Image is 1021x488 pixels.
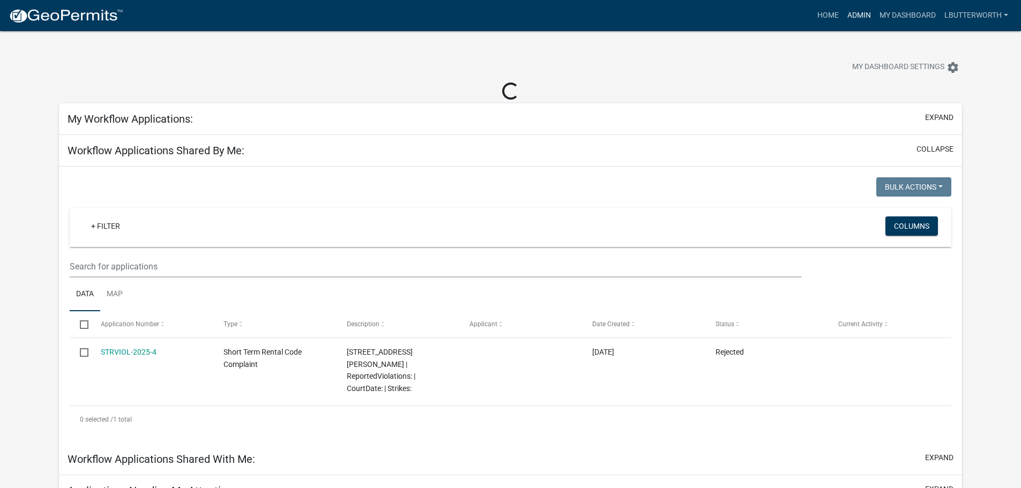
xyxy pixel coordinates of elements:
h5: My Workflow Applications: [68,112,193,125]
datatable-header-cell: Status [705,311,828,337]
datatable-header-cell: Date Created [582,311,705,337]
a: Data [70,277,100,312]
a: + Filter [83,216,129,236]
button: My Dashboard Settingssettings [844,57,968,78]
a: My Dashboard [875,5,940,26]
button: Bulk Actions [876,177,951,197]
a: Admin [843,5,875,26]
button: collapse [916,144,953,155]
div: collapse [59,167,962,444]
span: Date Created [592,320,630,328]
h5: Workflow Applications Shared With Me: [68,453,255,466]
datatable-header-cell: Description [336,311,459,337]
span: 0 selected / [80,416,113,423]
datatable-header-cell: Type [213,311,336,337]
h5: Workflow Applications Shared By Me: [68,144,244,157]
span: Short Term Rental Code Complaint [223,348,302,369]
datatable-header-cell: Current Activity [828,311,951,337]
span: 164 QUAIL KNOLL DR | ReportedViolations: | CourtDate: | Strikes: [347,348,415,393]
a: Home [813,5,843,26]
span: 04/18/2025 [592,348,614,356]
i: settings [947,61,959,74]
datatable-header-cell: Application Number [91,311,213,337]
span: Applicant [469,320,497,328]
span: Description [347,320,379,328]
a: Map [100,277,129,312]
button: expand [925,452,953,463]
span: My Dashboard Settings [852,61,944,74]
a: lbutterworth [940,5,1012,26]
datatable-header-cell: Applicant [459,311,582,337]
span: Current Activity [838,320,883,328]
span: Type [223,320,237,328]
button: expand [925,112,953,123]
span: Application Number [101,320,159,328]
span: Status [716,320,734,328]
button: Columns [885,216,938,236]
input: Search for applications [70,256,801,277]
a: STRVIOL-2025-4 [101,348,156,356]
span: Rejected [716,348,744,356]
datatable-header-cell: Select [70,311,90,337]
div: 1 total [70,406,951,433]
